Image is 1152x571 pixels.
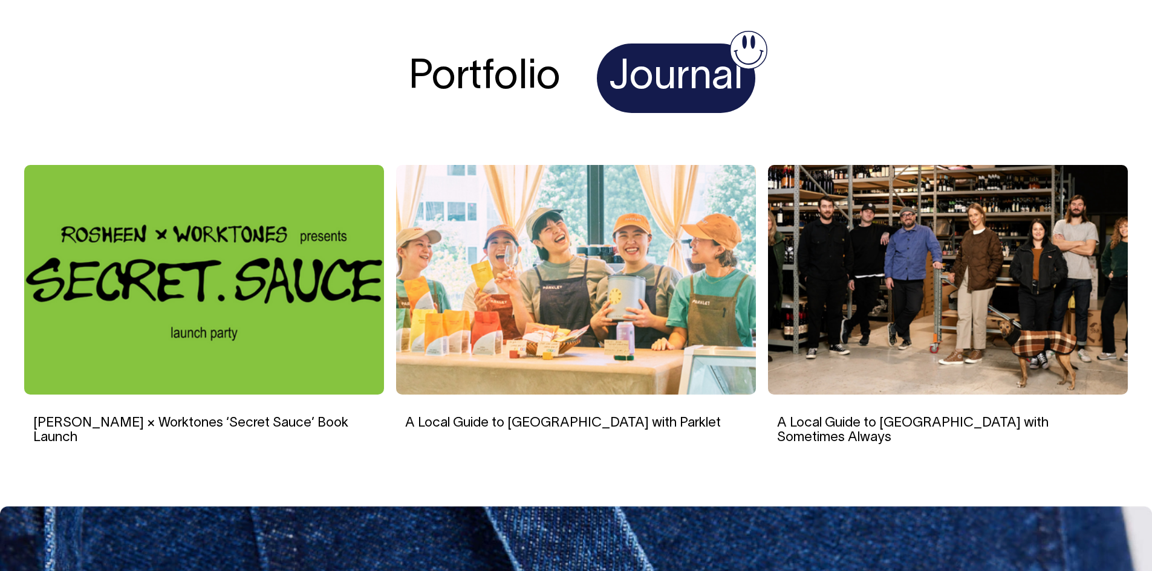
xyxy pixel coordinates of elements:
[777,417,1049,444] a: A Local Guide to [GEOGRAPHIC_DATA] with Sometimes Always
[597,44,755,113] h1: Journal
[405,417,721,429] a: A Local Guide to [GEOGRAPHIC_DATA] with Parklet
[768,165,1128,395] img: A Local Guide to Adelaide with Sometimes Always
[397,44,573,113] h1: Portfolio
[396,165,756,395] img: A Local Guide to Tokyo with Parklet
[33,417,348,444] a: [PERSON_NAME] × Worktones ‘Secret Sauce’ Book Launch
[24,165,384,395] img: Rosheen Kaul × Worktones ‘Secret Sauce’ Book Launch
